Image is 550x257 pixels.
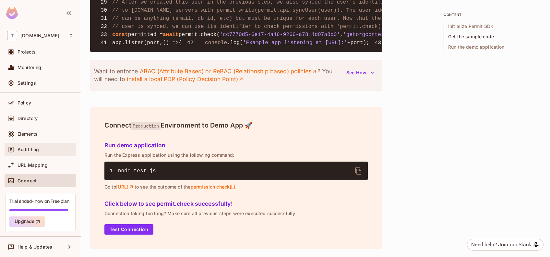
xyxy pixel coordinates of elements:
p: Connection taking too long? Make sure all previous steps were executed successfully [104,211,368,216]
button: See How [342,67,378,78]
p: content [444,12,541,17]
span: 31 [95,15,112,22]
div: Trial ended- now on Free plan [9,198,69,204]
span: 'cc7770d5-6e17-4a46-9266-a7814d07a8c0' [220,32,340,38]
span: permit.check( [179,32,220,38]
span: 41 [95,39,112,47]
span: Connect [18,178,37,183]
span: Production [131,122,161,130]
div: Need help? Join our Slack [471,241,531,249]
span: 'getorgcontext' [343,32,390,38]
span: +port); [347,40,369,46]
span: Directory [18,116,38,121]
span: 42 [182,39,199,47]
span: Audit Log [18,147,39,152]
p: Go to to see the outcome of the [104,184,368,190]
button: Upgrade [9,216,45,227]
h5: Click below to see permit.check successfully! [104,201,368,207]
a: ABAC (Attribute Based) or ReBAC (Relationship based) policies [139,67,317,75]
span: Get the sample code [444,31,541,42]
span: Policy [18,100,31,105]
span: console [205,40,227,46]
span: permitted = [128,32,163,38]
span: 43 [369,39,386,47]
span: app.listen(port, [112,40,163,46]
span: // user is synced, we can use its identifier to check permissions with 'permit.check()'. [112,24,390,30]
span: Help & Updates [18,244,52,250]
span: 30 [95,6,112,14]
span: 1 [110,167,118,175]
button: delete [351,163,366,179]
span: Initialize Permit SDK [444,21,541,31]
span: , [340,32,343,38]
button: Test Connection [104,224,153,235]
h4: Connect Environment to Demo App 🚀 [104,121,368,129]
h5: Run demo application [104,142,368,149]
p: Want to enforce ? You will need to [94,67,342,83]
span: Elements [18,131,38,137]
p: Run the Express application using the following command: [104,153,368,158]
span: 33 [95,31,112,39]
span: .log( [227,40,243,46]
span: await [163,32,179,38]
span: 32 [95,23,112,31]
span: URL Mapping [18,163,48,168]
span: 'Example app listening at [URL]:' [243,40,347,46]
span: () => [163,40,179,46]
a: [URL] [116,184,135,190]
span: Workspace: t-mobile.com [20,33,59,38]
span: const [112,32,128,38]
span: permission check [190,184,235,190]
span: Projects [18,49,36,55]
span: // to [DOMAIN_NAME] servers with permit.write(permit.api.syncUser(user)). The user identifier [112,7,406,13]
a: install a local PDP (Policy Decision Point) [127,75,244,83]
span: Run the demo application [444,42,541,52]
span: Monitoring [18,65,42,70]
span: T [7,31,17,40]
img: SReyMgAAAABJRU5ErkJggg== [6,7,18,19]
span: // can be anything (email, db id, etc) but must be unique for each user. Now that the [112,16,381,21]
span: { [179,40,182,46]
span: node test.js [118,168,156,174]
span: Settings [18,80,36,86]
